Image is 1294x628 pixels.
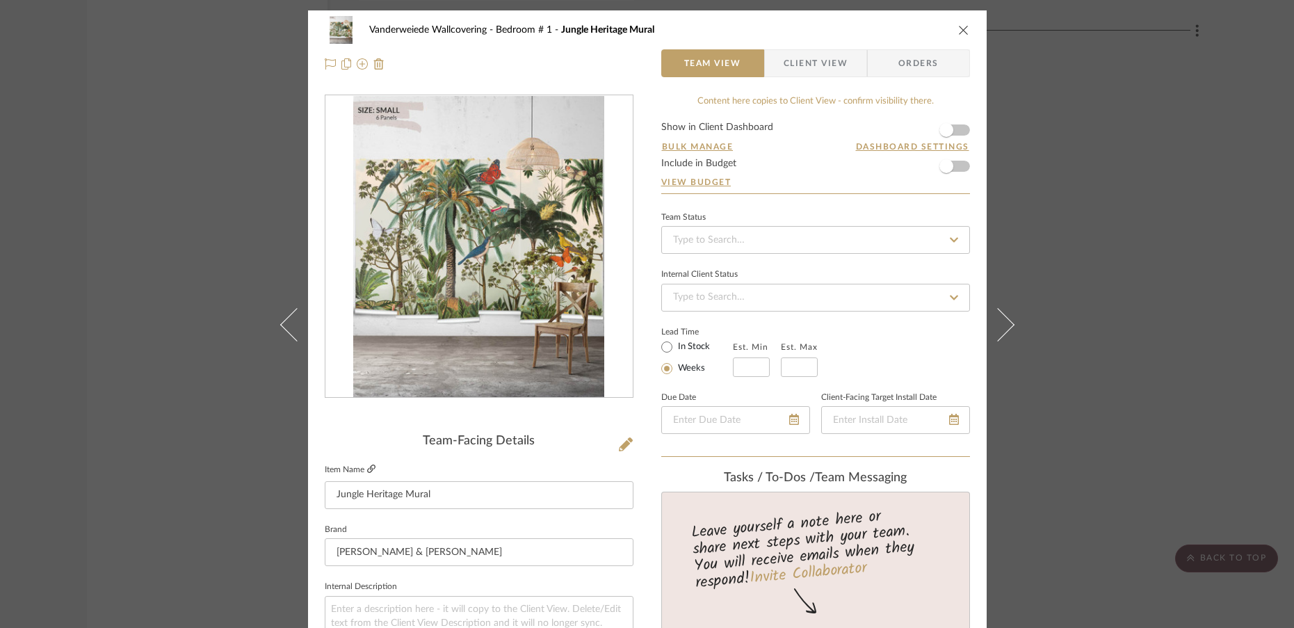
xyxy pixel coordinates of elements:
div: team Messaging [661,471,970,486]
div: Content here copies to Client View - confirm visibility there. [661,95,970,108]
input: Type to Search… [661,284,970,312]
img: 555fd8b0-6c0a-4f7c-a66c-1eda442729a9_48x40.jpg [325,16,358,44]
div: Team Status [661,214,706,221]
input: Type to Search… [661,226,970,254]
label: Client-Facing Target Install Date [821,394,937,401]
span: Team View [684,49,741,77]
button: Bulk Manage [661,140,734,153]
div: Internal Client Status [661,271,738,278]
label: Lead Time [661,325,733,338]
label: Internal Description [325,583,397,590]
img: Remove from project [373,58,385,70]
div: 0 [325,96,633,398]
label: Due Date [661,394,696,401]
input: Enter Brand [325,538,633,566]
div: Team-Facing Details [325,434,633,449]
a: Invite Collaborator [748,556,867,591]
span: Client View [784,49,848,77]
input: Enter Item Name [325,481,633,509]
a: View Budget [661,177,970,188]
span: Bedroom # 1 [496,25,561,35]
button: close [957,24,970,36]
input: Enter Install Date [821,406,970,434]
input: Enter Due Date [661,406,810,434]
mat-radio-group: Select item type [661,338,733,377]
span: Vanderweiede Wallcovering [369,25,496,35]
label: Weeks [675,362,705,375]
span: Tasks / To-Dos / [724,472,815,484]
label: Brand [325,526,347,533]
img: 555fd8b0-6c0a-4f7c-a66c-1eda442729a9_436x436.jpg [353,96,605,398]
span: Orders [883,49,954,77]
label: In Stock [675,341,710,353]
div: Leave yourself a note here or share next steps with your team. You will receive emails when they ... [659,501,971,595]
span: Jungle Heritage Mural [561,25,654,35]
button: Dashboard Settings [855,140,970,153]
label: Item Name [325,464,375,476]
label: Est. Min [733,342,768,352]
label: Est. Max [781,342,818,352]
